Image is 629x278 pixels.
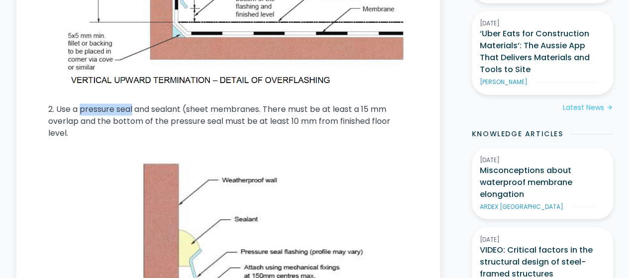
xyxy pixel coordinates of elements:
[480,155,605,164] div: [DATE]
[48,103,408,139] p: 2. Use a pressure seal and sealant (sheet membranes. There must be at least a 15 mm overlap and t...
[480,164,605,200] h3: Misconceptions about waterproof membrane elongation
[480,235,605,244] div: [DATE]
[563,102,613,113] a: Latest Newsarrow_forward
[472,129,563,139] h2: Knowledge Articles
[472,11,613,94] a: [DATE]‘Uber Eats for Construction Materials’: The Aussie App That Delivers Materials and Tools to...
[472,147,613,219] a: [DATE]Misconceptions about waterproof membrane elongationARDEX [GEOGRAPHIC_DATA]
[480,78,528,87] div: [PERSON_NAME]
[563,102,604,113] div: Latest News
[606,103,613,113] div: arrow_forward
[480,202,563,211] div: ARDEX [GEOGRAPHIC_DATA]
[480,28,605,76] h3: ‘Uber Eats for Construction Materials’: The Aussie App That Delivers Materials and Tools to Site
[480,19,605,28] div: [DATE]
